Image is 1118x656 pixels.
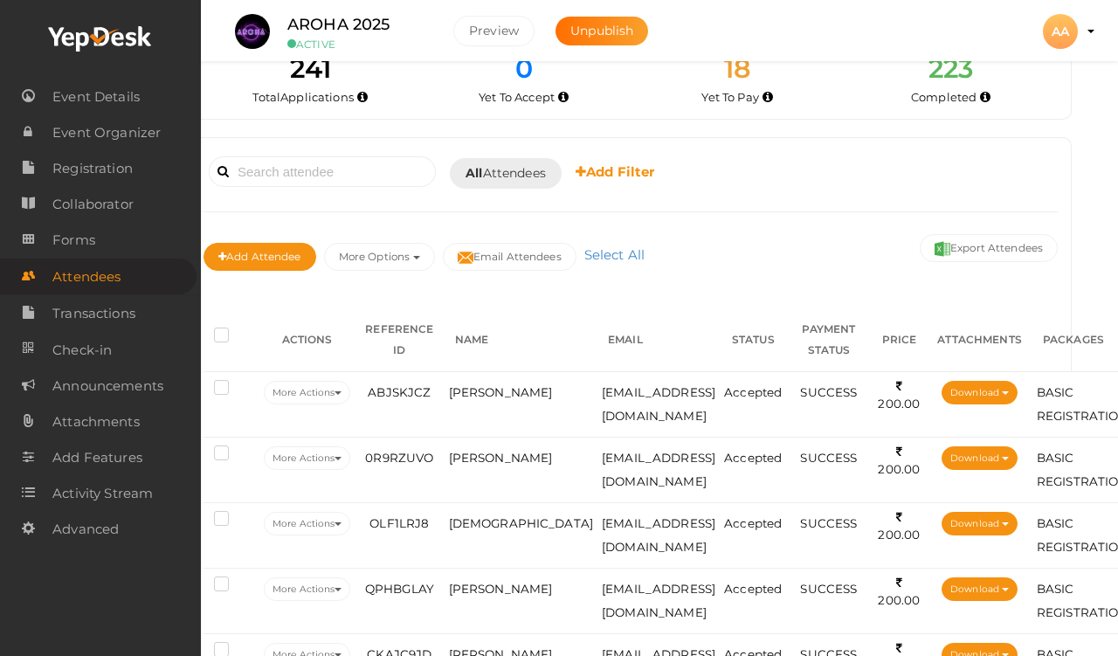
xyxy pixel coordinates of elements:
[287,38,427,51] small: ACTIVE
[52,404,140,439] span: Attachments
[724,516,782,530] span: Accepted
[368,385,431,399] span: ABJSKJCZ
[1043,24,1078,39] profile-pic: AA
[942,446,1018,470] button: Download
[52,369,163,404] span: Announcements
[701,90,758,104] span: Yet To Pay
[878,445,920,477] span: 200.00
[365,322,433,356] span: REFERENCE ID
[800,385,857,399] span: SUCCESS
[52,79,140,114] span: Event Details
[942,577,1018,601] button: Download
[52,296,135,331] span: Transactions
[800,516,857,530] span: SUCCESS
[52,333,112,368] span: Check-in
[445,308,598,372] th: NAME
[602,516,715,554] span: [EMAIL_ADDRESS][DOMAIN_NAME]
[204,243,316,271] button: Add Attendee
[52,187,134,222] span: Collaborator
[369,516,429,530] span: OLF1LRJ8
[800,582,857,596] span: SUCCESS
[280,90,354,104] span: Applications
[724,385,782,399] span: Accepted
[365,451,433,465] span: 0R9RZUVO
[449,451,553,465] span: [PERSON_NAME]
[878,576,920,608] span: 200.00
[449,582,553,596] span: [PERSON_NAME]
[52,512,119,547] span: Advanced
[597,308,720,372] th: EMAIL
[1043,14,1078,49] div: AA
[259,308,355,372] th: ACTIONS
[570,23,633,38] span: Unpublish
[515,52,533,85] span: 0
[449,385,553,399] span: [PERSON_NAME]
[602,451,715,488] span: [EMAIL_ADDRESS][DOMAIN_NAME]
[576,163,655,180] b: Add Filter
[602,582,715,619] span: [EMAIL_ADDRESS][DOMAIN_NAME]
[458,250,473,266] img: mail-filled.svg
[942,381,1018,404] button: Download
[920,234,1058,262] button: Export Attendees
[942,512,1018,535] button: Download
[980,93,990,102] i: Accepted and completed payment succesfully
[724,451,782,465] span: Accepted
[935,241,950,257] img: excel.svg
[786,308,871,372] th: PAYMENT STATUS
[52,259,121,294] span: Attendees
[443,243,576,271] button: Email Attendees
[466,165,482,181] b: All
[927,308,1032,372] th: ATTACHMENTS
[872,308,928,372] th: PRICE
[52,151,133,186] span: Registration
[928,52,973,85] span: 223
[556,17,648,45] button: Unpublish
[724,52,751,85] span: 18
[52,115,161,150] span: Event Organizer
[724,582,782,596] span: Accepted
[580,246,649,263] a: Select All
[264,577,350,601] button: More Actions
[365,582,434,596] span: QPHBGLAY
[1038,13,1083,50] button: AA
[235,14,270,49] img: UG3MQEGT_small.jpeg
[911,90,977,104] span: Completed
[52,476,153,511] span: Activity Stream
[720,308,786,372] th: STATUS
[878,510,920,542] span: 200.00
[763,93,773,102] i: Accepted by organizer and yet to make payment
[558,93,569,102] i: Yet to be accepted by organizer
[479,90,555,104] span: Yet To Accept
[287,12,390,38] label: AROHA 2025
[52,440,142,475] span: Add Features
[252,90,353,104] span: Total
[52,223,95,258] span: Forms
[209,156,436,187] input: Search attendee
[324,243,435,271] button: More Options
[800,451,857,465] span: SUCCESS
[290,52,331,85] span: 241
[449,516,594,530] span: [DEMOGRAPHIC_DATA]
[878,379,920,411] span: 200.00
[453,16,535,46] button: Preview
[264,512,350,535] button: More Actions
[466,164,546,183] span: Attendees
[264,381,350,404] button: More Actions
[602,385,715,423] span: [EMAIL_ADDRESS][DOMAIN_NAME]
[264,446,350,470] button: More Actions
